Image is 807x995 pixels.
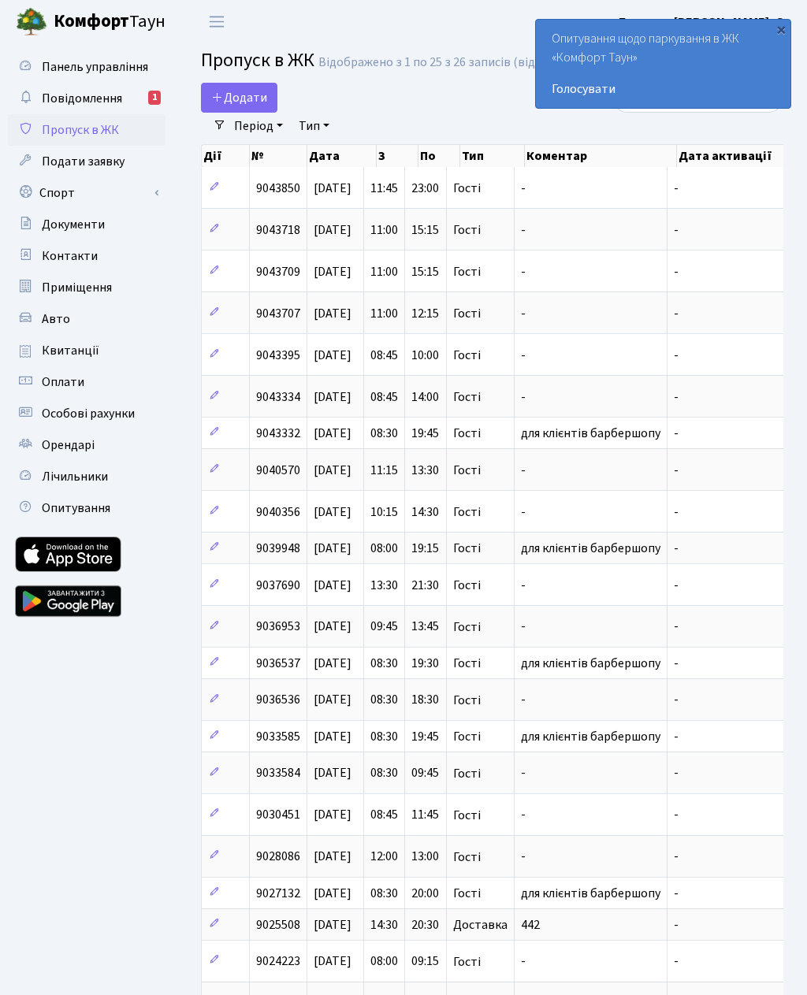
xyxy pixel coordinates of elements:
[453,919,508,931] span: Доставка
[42,121,119,139] span: Пропуск в ЖК
[411,848,439,866] span: 13:00
[453,391,481,403] span: Гості
[453,621,481,633] span: Гості
[674,577,679,594] span: -
[521,221,526,239] span: -
[256,388,300,406] span: 9043334
[370,305,398,322] span: 11:00
[521,540,660,557] span: для клієнтів барбершопу
[370,692,398,709] span: 08:30
[521,807,526,824] span: -
[314,728,351,745] span: [DATE]
[521,916,540,934] span: 442
[677,145,789,167] th: Дата активації
[453,506,481,518] span: Гості
[256,807,300,824] span: 9030451
[674,462,679,479] span: -
[460,145,525,167] th: Тип
[674,953,679,971] span: -
[411,347,439,364] span: 10:00
[674,728,679,745] span: -
[314,462,351,479] span: [DATE]
[314,765,351,782] span: [DATE]
[453,182,481,195] span: Гості
[256,848,300,866] span: 9028086
[54,9,129,34] b: Комфорт
[521,953,526,971] span: -
[370,885,398,902] span: 08:30
[318,55,684,70] div: Відображено з 1 по 25 з 26 записів (відфільтровано з 25 записів).
[521,347,526,364] span: -
[370,221,398,239] span: 11:00
[8,398,165,429] a: Особові рахунки
[370,848,398,866] span: 12:00
[453,349,481,362] span: Гості
[453,307,481,320] span: Гості
[256,221,300,239] span: 9043718
[619,13,788,31] b: Блєдних [PERSON_NAME]. О.
[250,145,307,167] th: №
[674,263,679,280] span: -
[521,618,526,636] span: -
[411,577,439,594] span: 21:30
[521,885,660,902] span: для клієнтів барбершопу
[370,655,398,672] span: 08:30
[453,427,481,440] span: Гості
[453,851,481,863] span: Гості
[674,807,679,824] span: -
[521,692,526,709] span: -
[8,335,165,366] a: Квитанції
[256,618,300,636] span: 9036953
[411,305,439,322] span: 12:15
[377,145,418,167] th: З
[42,247,98,265] span: Контакти
[619,13,788,32] a: Блєдних [PERSON_NAME]. О.
[411,655,439,672] span: 19:30
[314,618,351,636] span: [DATE]
[521,848,526,866] span: -
[256,180,300,197] span: 9043850
[197,9,236,35] button: Переключити навігацію
[314,848,351,866] span: [DATE]
[674,425,679,442] span: -
[8,114,165,146] a: Пропуск в ЖК
[370,765,398,782] span: 08:30
[674,655,679,672] span: -
[525,145,677,167] th: Коментар
[256,916,300,934] span: 9025508
[314,807,351,824] span: [DATE]
[42,342,99,359] span: Квитанції
[453,730,481,743] span: Гості
[536,20,790,108] div: Опитування щодо паркування в ЖК «Комфорт Таун»
[674,885,679,902] span: -
[411,765,439,782] span: 09:45
[411,540,439,557] span: 19:15
[148,91,161,105] div: 1
[8,492,165,524] a: Опитування
[8,272,165,303] a: Приміщення
[370,347,398,364] span: 08:45
[453,767,481,780] span: Гості
[411,916,439,934] span: 20:30
[256,577,300,594] span: 9037690
[370,263,398,280] span: 11:00
[411,728,439,745] span: 19:45
[42,310,70,328] span: Авто
[8,366,165,398] a: Оплати
[453,542,481,555] span: Гості
[411,221,439,239] span: 15:15
[411,425,439,442] span: 19:45
[521,655,660,672] span: для клієнтів барбершопу
[314,655,351,672] span: [DATE]
[552,80,775,98] a: Голосувати
[453,694,481,707] span: Гості
[314,916,351,934] span: [DATE]
[418,145,460,167] th: По
[8,209,165,240] a: Документи
[674,848,679,866] span: -
[674,388,679,406] span: -
[674,503,679,521] span: -
[453,464,481,477] span: Гості
[314,221,351,239] span: [DATE]
[256,728,300,745] span: 9033585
